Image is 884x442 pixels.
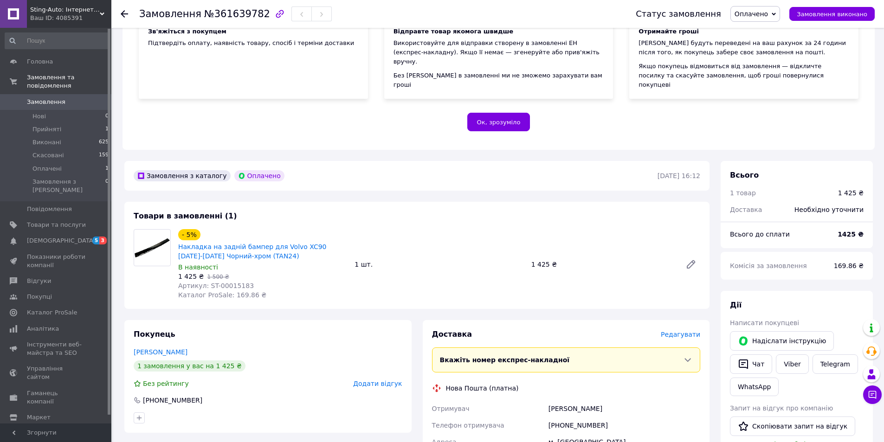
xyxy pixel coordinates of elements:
span: Оплачено [735,10,768,18]
button: Надіслати інструкцію [730,331,834,351]
a: Viber [776,354,808,374]
div: 1 шт. [351,258,527,271]
span: Товари та послуги [27,221,86,229]
span: Замовлення та повідомлення [27,73,111,90]
span: В наявності [178,263,218,271]
button: Ок, зрозуміло [467,113,530,131]
button: Скопіювати запит на відгук [730,416,855,436]
div: [PHONE_NUMBER] [547,417,702,434]
time: [DATE] 16:12 [658,172,700,179]
b: Зв'яжіться з покупцем [148,28,226,35]
div: Використовуйте для відправки створену в замовленні ЕН (експрес-накладну). Якщо її немає — згенеру... [394,38,604,66]
span: Доставка [432,330,472,339]
div: Оплачено [234,170,284,181]
span: 5 [92,237,100,244]
span: 1 425 ₴ [178,273,204,280]
div: [PHONE_NUMBER] [142,396,203,405]
span: 1 [105,125,109,134]
div: Необхідно уточнити [789,199,869,220]
span: Телефон отримувача [432,422,504,429]
span: 1 500 ₴ [207,274,229,280]
span: Показники роботи компанії [27,253,86,269]
span: Дії [730,301,742,309]
span: 0 [105,178,109,194]
span: Виконані [32,138,61,147]
span: Доставка [730,206,762,213]
span: Покупці [27,293,52,301]
span: Управління сайтом [27,365,86,381]
b: Отримайте гроші [639,28,699,35]
span: Артикул: ST-00015183 [178,282,254,289]
div: Нова Пошта (платна) [444,384,521,393]
span: Отримувач [432,405,470,412]
img: Накладка на задній бампер для Volvo XC90 2003-2015 Чорний-хром (TAN24) [134,234,170,262]
span: Замовлення виконано [797,11,867,18]
a: Редагувати [682,255,700,274]
button: Чат [730,354,772,374]
span: 1 товар [730,189,756,197]
span: Гаманець компанії [27,389,86,406]
span: Замовлення [27,98,65,106]
span: 169.86 ₴ [834,262,864,269]
div: 1 425 ₴ [528,258,678,271]
span: Запит на відгук про компанію [730,404,833,412]
span: Покупець [134,330,175,339]
a: [PERSON_NAME] [134,348,187,356]
span: Комісія за замовлення [730,262,807,269]
div: 1 замовлення у вас на 1 425 ₴ [134,360,245,372]
div: Якщо покупець відмовиться від замовлення — відкличте посилку та скасуйте замовлення, щоб гроші по... [639,62,849,90]
span: №361639782 [204,8,270,19]
span: Товари в замовленні (1) [134,211,237,220]
span: Маркет [27,413,51,422]
span: 3 [99,237,107,244]
span: Прийняті [32,125,61,134]
button: Чат з покупцем [863,385,882,404]
span: 1 [105,165,109,173]
div: [PERSON_NAME] будуть переведені на ваш рахунок за 24 години після того, як покупець забере своє з... [639,38,849,57]
span: Написати покупцеві [730,319,799,327]
span: Каталог ProSale: 169.86 ₴ [178,291,266,299]
span: Ок, зрозуміло [477,119,521,126]
span: Відгуки [27,277,51,285]
button: Замовлення виконано [789,7,875,21]
div: Статус замовлення [636,9,721,19]
input: Пошук [5,32,110,49]
span: Замовлення з [PERSON_NAME] [32,178,105,194]
span: Додати відгук [353,380,402,387]
div: Повернутися назад [121,9,128,19]
div: Ваш ID: 4085391 [30,14,111,22]
span: 0 [105,112,109,121]
span: Вкажіть номер експрес-накладної [440,356,570,364]
span: Редагувати [661,331,700,338]
span: Замовлення [139,8,201,19]
span: Інструменти веб-майстра та SEO [27,340,86,357]
div: Підтвердіть оплату, наявність товару, спосіб і терміни доставки [148,38,359,48]
a: Накладка на задній бампер для Volvo XC90 [DATE]-[DATE] Чорний-хром (TAN24) [178,243,327,260]
span: Всього [730,171,759,179]
div: 1 425 ₴ [838,188,864,198]
div: - 5% [178,229,200,240]
span: Головна [27,58,53,66]
div: [PERSON_NAME] [547,400,702,417]
a: Telegram [813,354,858,374]
a: WhatsApp [730,378,779,396]
span: Аналітика [27,325,59,333]
span: Скасовані [32,151,64,160]
div: Без [PERSON_NAME] в замовленні ми не зможемо зарахувати вам гроші [394,71,604,90]
div: Замовлення з каталогу [134,170,231,181]
span: 625 [99,138,109,147]
span: Без рейтингу [143,380,189,387]
span: Нові [32,112,46,121]
span: Оплачені [32,165,62,173]
b: Відправте товар якомога швидше [394,28,513,35]
span: Всього до сплати [730,231,790,238]
span: Каталог ProSale [27,308,77,317]
span: 159 [99,151,109,160]
span: Sting-Auto: Інтернет-магазин автоаксесурів [30,6,100,14]
span: Повідомлення [27,205,72,213]
span: [DEMOGRAPHIC_DATA] [27,237,96,245]
b: 1425 ₴ [838,231,864,238]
